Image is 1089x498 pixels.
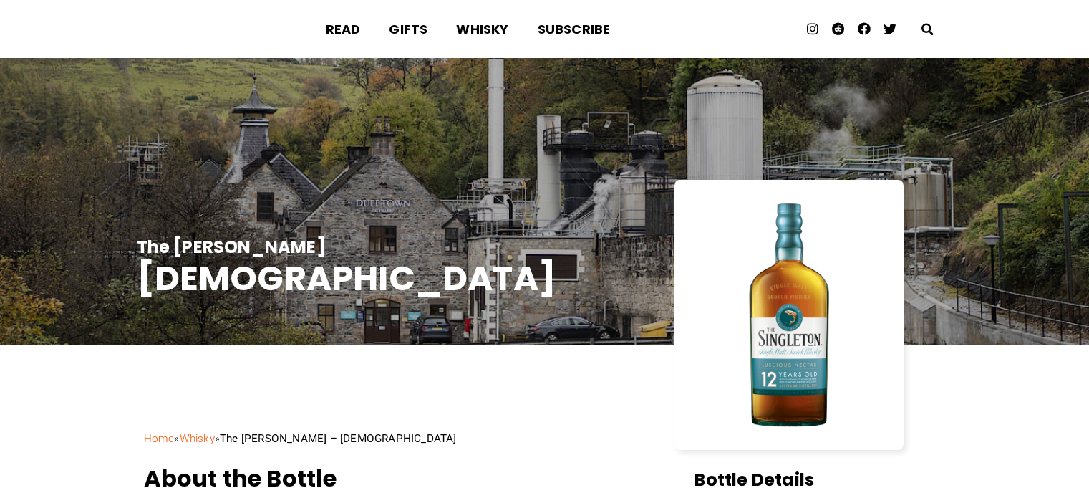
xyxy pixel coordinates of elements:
a: Home [144,432,175,445]
img: The Singleton - 12 Year Old - Bottle [696,198,882,431]
a: Read [311,10,375,48]
a: Subscribe [523,10,625,48]
h1: [DEMOGRAPHIC_DATA] [137,259,659,299]
img: Whisky + Tailor Logo [151,19,297,39]
a: Gifts [374,10,442,48]
h2: Bottle Details [694,469,952,492]
span: » » [144,432,457,445]
a: Whisky [442,10,523,48]
h2: About the Bottle [144,464,659,493]
strong: The [PERSON_NAME] – [DEMOGRAPHIC_DATA] [220,432,457,445]
a: Whisky [180,432,215,445]
a: The [PERSON_NAME] [137,235,326,259]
